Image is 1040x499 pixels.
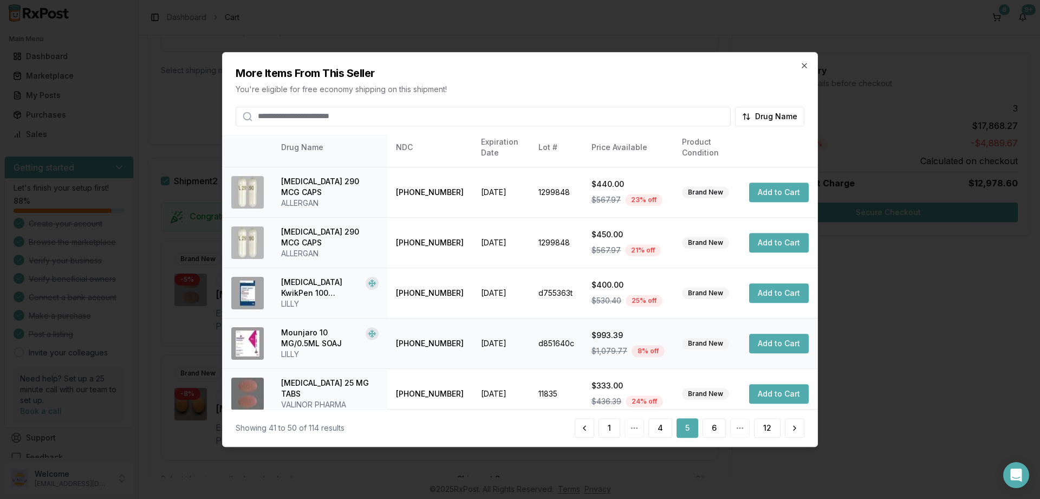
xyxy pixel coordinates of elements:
[626,396,663,407] div: 24 % off
[387,167,472,218] td: [PHONE_NUMBER]
[236,84,804,95] p: You're eligible for free economy shipping on this shipment!
[281,198,379,209] div: ALLERGAN
[387,135,472,161] th: NDC
[231,327,264,360] img: Mounjaro 10 MG/0.5ML SOAJ
[281,277,361,299] div: [MEDICAL_DATA] KwikPen 100 UNIT/ML SOPN
[387,369,472,419] td: [PHONE_NUMBER]
[625,244,661,256] div: 21 % off
[677,418,698,438] button: 5
[281,299,379,309] div: LILLY
[530,319,583,369] td: d851640c
[272,135,387,161] th: Drug Name
[387,218,472,268] td: [PHONE_NUMBER]
[673,135,740,161] th: Product Condition
[682,186,729,198] div: Brand New
[281,349,379,360] div: LILLY
[591,295,621,306] span: $530.40
[749,334,809,353] button: Add to Cart
[231,226,264,259] img: Linzess 290 MCG CAPS
[387,319,472,369] td: [PHONE_NUMBER]
[591,245,621,256] span: $567.97
[591,396,621,407] span: $436.39
[754,418,781,438] button: 12
[236,66,804,81] h2: More Items From This Seller
[231,378,264,410] img: Movantik 25 MG TABS
[472,268,530,319] td: [DATE]
[472,167,530,218] td: [DATE]
[648,418,672,438] button: 4
[632,345,665,357] div: 8 % off
[626,295,662,307] div: 25 % off
[591,330,665,341] div: $993.39
[472,218,530,268] td: [DATE]
[749,183,809,202] button: Add to Cart
[281,399,379,410] div: VALINOR PHARMA
[530,369,583,419] td: 11835
[530,268,583,319] td: d755363t
[530,167,583,218] td: 1299848
[591,280,665,290] div: $400.00
[231,176,264,209] img: Linzess 290 MCG CAPS
[281,378,379,399] div: [MEDICAL_DATA] 25 MG TABS
[387,268,472,319] td: [PHONE_NUMBER]
[281,327,361,349] div: Mounjaro 10 MG/0.5ML SOAJ
[682,338,729,349] div: Brand New
[682,388,729,400] div: Brand New
[231,277,264,309] img: Lyumjev KwikPen 100 UNIT/ML SOPN
[281,248,379,259] div: ALLERGAN
[472,319,530,369] td: [DATE]
[236,423,344,433] div: Showing 41 to 50 of 114 results
[749,233,809,252] button: Add to Cart
[591,346,627,357] span: $1,079.77
[749,384,809,404] button: Add to Cart
[735,107,804,126] button: Drug Name
[703,418,726,438] button: 6
[472,369,530,419] td: [DATE]
[755,111,797,122] span: Drug Name
[530,135,583,161] th: Lot #
[530,218,583,268] td: 1299848
[281,226,379,248] div: [MEDICAL_DATA] 290 MCG CAPS
[583,135,673,161] th: Price Available
[472,135,530,161] th: Expiration Date
[682,287,729,299] div: Brand New
[682,237,729,249] div: Brand New
[599,418,620,438] button: 1
[591,380,665,391] div: $333.00
[591,179,665,190] div: $440.00
[591,229,665,240] div: $450.00
[749,283,809,303] button: Add to Cart
[625,194,662,206] div: 23 % off
[281,176,379,198] div: [MEDICAL_DATA] 290 MCG CAPS
[591,195,621,205] span: $567.97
